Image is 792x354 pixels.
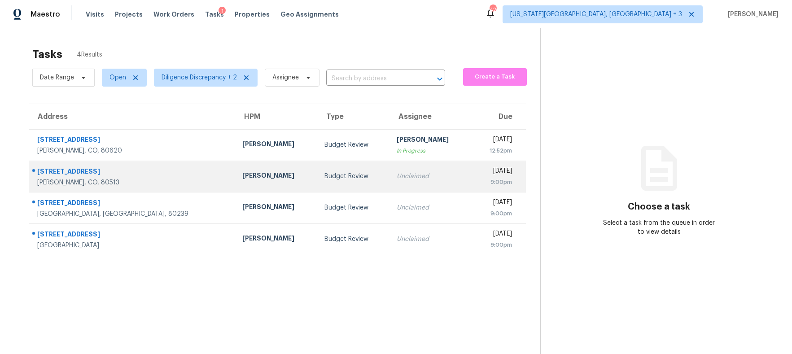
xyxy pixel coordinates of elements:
div: 9:00pm [479,209,512,218]
div: [STREET_ADDRESS] [37,135,228,146]
div: 42 [490,5,496,14]
div: Budget Review [324,235,382,244]
div: Unclaimed [397,203,464,212]
div: 1 [219,7,226,16]
span: Geo Assignments [280,10,339,19]
span: 4 Results [77,50,102,59]
span: Properties [235,10,270,19]
span: Open [109,73,126,82]
div: [PERSON_NAME] [242,202,310,214]
th: Assignee [389,104,472,129]
div: [STREET_ADDRESS] [37,167,228,178]
div: [DATE] [479,166,512,178]
h2: Tasks [32,50,62,59]
div: 9:00pm [479,240,512,249]
div: [PERSON_NAME] [242,140,310,151]
div: [DATE] [479,229,512,240]
span: Create a Task [468,72,522,82]
input: Search by address [326,72,420,86]
div: [GEOGRAPHIC_DATA], [GEOGRAPHIC_DATA], 80239 [37,210,228,219]
span: [PERSON_NAME] [724,10,779,19]
th: HPM [235,104,317,129]
button: Create a Task [463,68,526,86]
div: Budget Review [324,140,382,149]
span: Visits [86,10,104,19]
div: Budget Review [324,172,382,181]
div: [PERSON_NAME] [242,171,310,182]
th: Due [472,104,525,129]
div: Budget Review [324,203,382,212]
span: Tasks [205,11,224,17]
div: [STREET_ADDRESS] [37,198,228,210]
div: [DATE] [479,135,512,146]
div: [GEOGRAPHIC_DATA] [37,241,228,250]
span: Assignee [272,73,299,82]
div: 9:00pm [479,178,512,187]
div: [PERSON_NAME], CO, 80620 [37,146,228,155]
span: Diligence Discrepancy + 2 [162,73,237,82]
span: Date Range [40,73,74,82]
span: Maestro [31,10,60,19]
div: [PERSON_NAME] [242,234,310,245]
th: Address [29,104,235,129]
div: [STREET_ADDRESS] [37,230,228,241]
div: 12:52pm [479,146,512,155]
div: Unclaimed [397,235,464,244]
div: Select a task from the queue in order to view details [600,219,718,236]
span: Work Orders [153,10,194,19]
div: In Progress [397,146,464,155]
span: Projects [115,10,143,19]
div: [DATE] [479,198,512,209]
button: Open [433,73,446,85]
h3: Choose a task [628,202,690,211]
div: [PERSON_NAME] [397,135,464,146]
th: Type [317,104,389,129]
span: [US_STATE][GEOGRAPHIC_DATA], [GEOGRAPHIC_DATA] + 3 [510,10,682,19]
div: [PERSON_NAME], CO, 80513 [37,178,228,187]
div: Unclaimed [397,172,464,181]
